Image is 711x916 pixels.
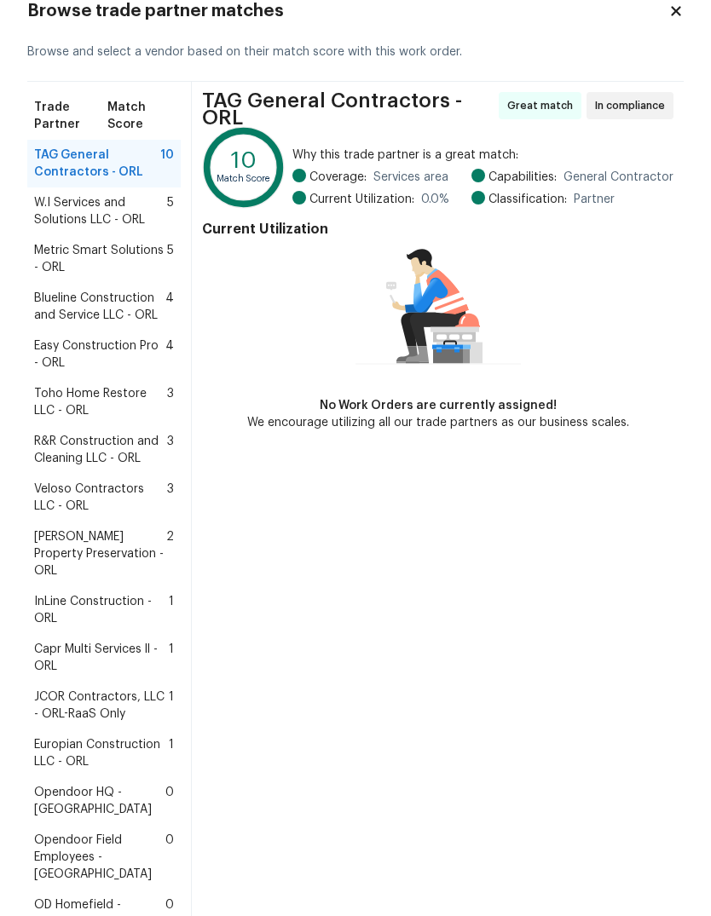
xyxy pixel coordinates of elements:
span: 4 [165,290,174,324]
span: 0.0 % [421,191,449,208]
span: Services area [373,169,448,186]
span: TAG General Contractors - ORL [202,92,494,126]
span: Toho Home Restore LLC - ORL [34,385,167,419]
span: Opendoor Field Employees - [GEOGRAPHIC_DATA] [34,832,165,883]
span: Opendoor HQ - [GEOGRAPHIC_DATA] [34,784,165,818]
span: 1 [169,736,174,770]
span: In compliance [595,97,672,114]
span: 3 [167,481,174,515]
span: Partner [574,191,615,208]
span: Metric Smart Solutions - ORL [34,242,167,276]
span: 2 [166,528,174,579]
span: 0 [165,784,174,818]
span: 5 [167,242,174,276]
span: 5 [167,194,174,228]
span: Current Utilization: [309,191,414,208]
div: We encourage utilizing all our trade partners as our business scales. [247,414,629,431]
h2: Browse trade partner matches [27,3,668,20]
span: 3 [167,385,174,419]
span: [PERSON_NAME] Property Preservation - ORL [34,528,166,579]
span: Veloso Contractors LLC - ORL [34,481,167,515]
span: 1 [169,688,174,723]
span: Capabilities: [488,169,557,186]
span: 4 [165,337,174,372]
div: No Work Orders are currently assigned! [247,397,629,414]
span: 10 [160,147,174,181]
span: 1 [169,593,174,627]
span: Why this trade partner is a great match: [292,147,673,164]
h4: Current Utilization [202,221,673,238]
span: Classification: [488,191,567,208]
span: Match Score [107,99,174,133]
span: 3 [167,433,174,467]
span: Capr Multi Services ll - ORL [34,641,169,675]
span: General Contractor [564,169,673,186]
span: Blueline Construction and Service LLC - ORL [34,290,165,324]
div: Browse and select a vendor based on their match score with this work order. [27,23,684,82]
span: Trade Partner [34,99,107,133]
span: W.I Services and Solutions LLC - ORL [34,194,167,228]
span: 0 [165,832,174,883]
span: Coverage: [309,169,367,186]
text: 10 [231,149,257,172]
span: Europian Construction LLC - ORL [34,736,169,770]
span: 1 [169,641,174,675]
text: Match Score [217,174,271,183]
span: R&R Construction and Cleaning LLC - ORL [34,433,167,467]
span: TAG General Contractors - ORL [34,147,160,181]
span: Great match [507,97,580,114]
span: Easy Construction Pro - ORL [34,337,165,372]
span: InLine Construction - ORL [34,593,169,627]
span: JCOR Contractors, LLC - ORL-RaaS Only [34,688,169,723]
